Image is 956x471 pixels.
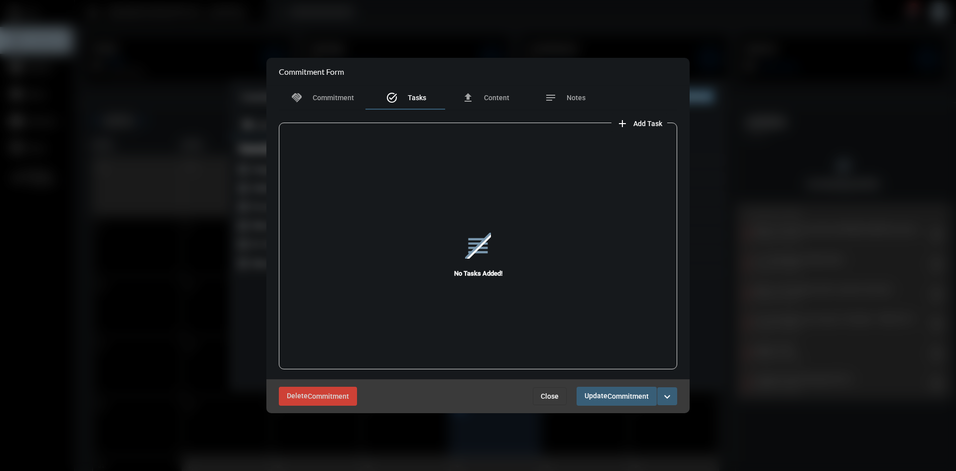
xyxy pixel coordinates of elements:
[279,387,357,405] button: DeleteCommitment
[484,94,509,102] span: Content
[533,387,567,405] button: Close
[291,92,303,104] mat-icon: handshake
[585,392,649,400] span: Update
[462,92,474,104] mat-icon: file_upload
[577,387,657,405] button: UpdateCommitment
[616,118,628,130] mat-icon: add
[408,94,426,102] span: Tasks
[567,94,586,102] span: Notes
[545,92,557,104] mat-icon: notes
[607,393,649,401] span: Commitment
[633,120,662,128] span: Add Task
[279,67,344,76] h2: Commitment Form
[308,393,349,401] span: Commitment
[386,92,398,104] mat-icon: task_alt
[611,113,667,133] button: add note
[541,392,559,400] span: Close
[465,233,491,259] mat-icon: reorder
[279,270,677,277] h5: No Tasks Added!
[661,391,673,403] mat-icon: expand_more
[287,392,349,400] span: Delete
[313,94,354,102] span: Commitment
